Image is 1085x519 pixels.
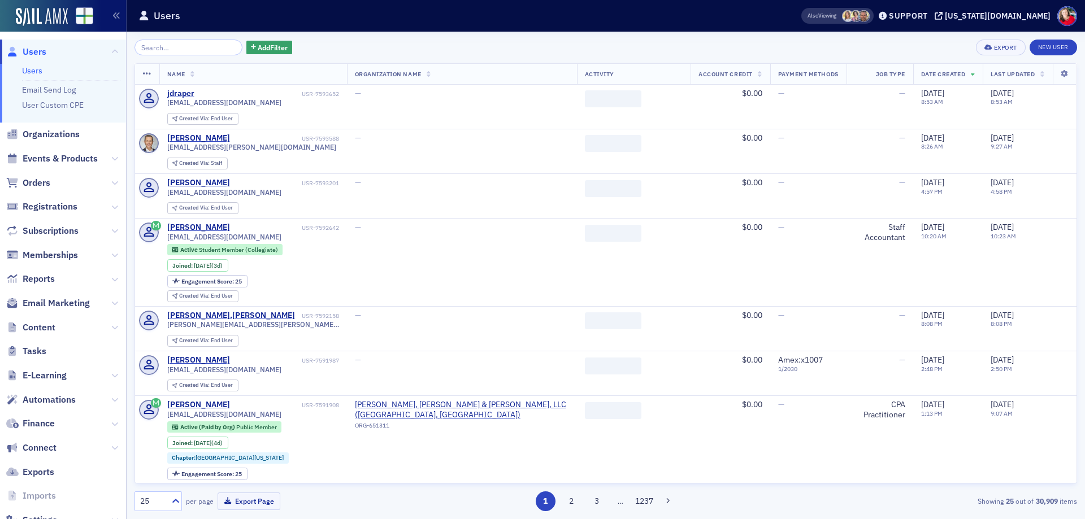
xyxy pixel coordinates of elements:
a: Automations [6,394,76,406]
div: Export [994,45,1017,51]
span: — [899,133,905,143]
span: Engagement Score : [181,277,235,285]
span: — [355,133,361,143]
a: Users [6,46,46,58]
span: [DATE] [991,355,1014,365]
span: Active [180,246,199,254]
span: $0.00 [742,355,762,365]
a: Events & Products [6,152,98,165]
span: $0.00 [742,222,762,232]
div: 25 [181,278,242,285]
span: … [613,496,628,506]
span: [DATE] [921,355,944,365]
time: 4:58 PM [991,187,1012,195]
span: Organization Name [355,70,422,78]
a: New User [1030,40,1077,55]
time: 8:53 AM [991,98,1013,106]
span: — [899,355,905,365]
time: 8:26 AM [921,142,943,150]
div: (4d) [194,439,223,447]
a: [PERSON_NAME], [PERSON_NAME] & [PERSON_NAME], LLC ([GEOGRAPHIC_DATA], [GEOGRAPHIC_DATA]) [355,400,569,420]
span: Tasks [23,345,46,357]
div: Chapter: [167,452,289,464]
span: — [899,88,905,98]
div: USR-7591987 [232,357,339,364]
span: — [778,399,784,409]
a: [PERSON_NAME].[PERSON_NAME] [167,311,295,321]
span: — [355,222,361,232]
span: — [778,88,784,98]
span: $0.00 [742,177,762,187]
time: 8:08 PM [991,320,1012,328]
div: Active: Active: Student Member (Collegiate) [167,244,283,255]
a: Email Send Log [22,85,76,95]
div: Staff Accountant [854,223,905,242]
div: (3d) [194,262,223,269]
div: Created Via: End User [167,202,238,214]
div: Also [808,12,818,19]
span: Profile [1057,6,1077,26]
a: Imports [6,490,56,502]
div: Joined: 2025-08-14 00:00:00 [167,437,228,449]
span: [DATE] [991,133,1014,143]
button: 2 [561,491,581,511]
a: Exports [6,466,54,478]
span: Users [23,46,46,58]
div: Joined: 2025-08-15 00:00:00 [167,259,228,272]
span: — [778,310,784,320]
span: Payment Methods [778,70,839,78]
a: Tasks [6,345,46,357]
span: ‌ [585,402,641,419]
span: Date Created [921,70,965,78]
span: Bethany Booth [842,10,854,22]
label: per page [186,496,214,506]
span: [EMAIL_ADDRESS][DOMAIN_NAME] [167,365,281,374]
a: [PERSON_NAME] [167,178,230,188]
div: USR-7592158 [297,312,339,320]
div: Engagement Score: 25 [167,275,248,287]
div: jdraper [167,89,194,99]
a: Users [22,66,42,76]
div: [PERSON_NAME] [167,133,230,143]
span: Amex : x1007 [778,355,823,365]
time: 10:20 AM [921,232,947,240]
div: USR-7593588 [232,135,339,142]
span: Created Via : [179,337,211,344]
a: Finance [6,417,55,430]
div: Support [889,11,928,21]
span: Events & Products [23,152,98,165]
span: — [778,133,784,143]
span: Himmelwright, Huguley & Boles, LLC (Opelika, AL) [355,400,569,420]
span: [DATE] [194,261,211,269]
div: End User [179,205,233,211]
span: — [355,310,361,320]
span: Jeannine Birmingham [850,10,862,22]
a: Registrations [6,200,77,213]
div: End User [179,293,233,299]
span: Viewing [808,12,836,20]
span: [PERSON_NAME][EMAIL_ADDRESS][PERSON_NAME][DOMAIN_NAME] [167,320,339,329]
span: Chapter : [172,453,196,461]
div: Engagement Score: 25 [167,468,248,480]
span: Subscriptions [23,225,79,237]
span: [DATE] [921,399,944,409]
span: Activity [585,70,614,78]
time: 2:48 PM [921,365,943,373]
span: Finance [23,417,55,430]
span: [DATE] [991,177,1014,187]
time: 8:53 AM [921,98,943,106]
span: [EMAIL_ADDRESS][DOMAIN_NAME] [167,98,281,107]
button: 3 [587,491,607,511]
button: Export [976,40,1025,55]
span: Active (Paid by Org) [180,423,236,431]
a: Active (Paid by Org) Public Member [172,424,276,431]
img: SailAMX [76,7,93,25]
span: — [899,310,905,320]
span: $0.00 [742,133,762,143]
span: Account Credit [698,70,752,78]
div: Created Via: End User [167,380,238,391]
span: Orders [23,177,50,189]
span: — [355,177,361,187]
button: 1 [536,491,555,511]
span: Imports [23,490,56,502]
